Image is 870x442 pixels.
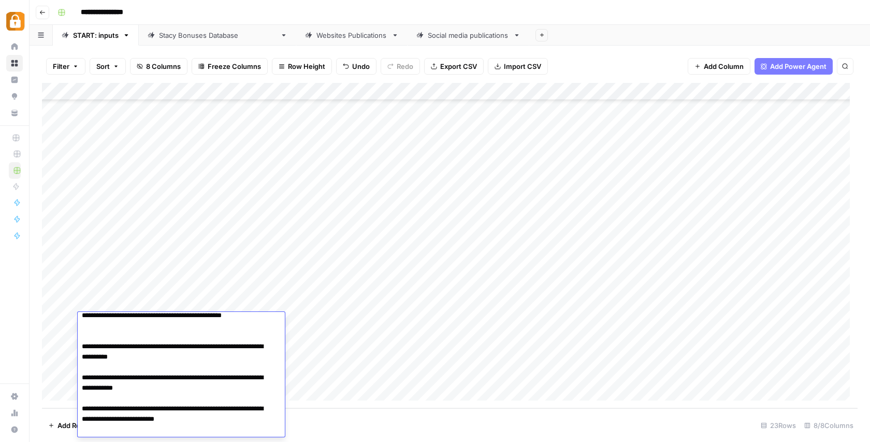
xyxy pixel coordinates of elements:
[73,30,119,40] div: START: inputs
[440,61,477,72] span: Export CSV
[336,58,376,75] button: Undo
[504,61,541,72] span: Import CSV
[316,30,387,40] div: Websites Publications
[139,25,296,46] a: [PERSON_NAME] Bonuses Database
[6,405,23,421] a: Usage
[6,421,23,438] button: Help + Support
[90,58,126,75] button: Sort
[6,105,23,121] a: Your Data
[6,12,25,31] img: Adzz Logo
[6,38,23,55] a: Home
[53,61,69,72] span: Filter
[6,55,23,72] a: Browse
[6,388,23,405] a: Settings
[272,58,332,75] button: Row Height
[770,61,827,72] span: Add Power Agent
[397,61,413,72] span: Redo
[408,25,529,46] a: Social media publications
[704,61,744,72] span: Add Column
[42,417,92,434] button: Add Row
[296,25,408,46] a: Websites Publications
[755,58,833,75] button: Add Power Agent
[159,30,276,40] div: [PERSON_NAME] Bonuses Database
[800,417,858,434] div: 8/8 Columns
[192,58,268,75] button: Freeze Columns
[424,58,484,75] button: Export CSV
[757,417,800,434] div: 23 Rows
[428,30,509,40] div: Social media publications
[688,58,750,75] button: Add Column
[352,61,370,72] span: Undo
[288,61,325,72] span: Row Height
[53,25,139,46] a: START: inputs
[146,61,181,72] span: 8 Columns
[57,420,86,431] span: Add Row
[488,58,548,75] button: Import CSV
[208,61,261,72] span: Freeze Columns
[6,8,23,34] button: Workspace: Adzz
[381,58,420,75] button: Redo
[6,72,23,88] a: Insights
[46,58,85,75] button: Filter
[96,61,110,72] span: Sort
[130,58,187,75] button: 8 Columns
[6,88,23,105] a: Opportunities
